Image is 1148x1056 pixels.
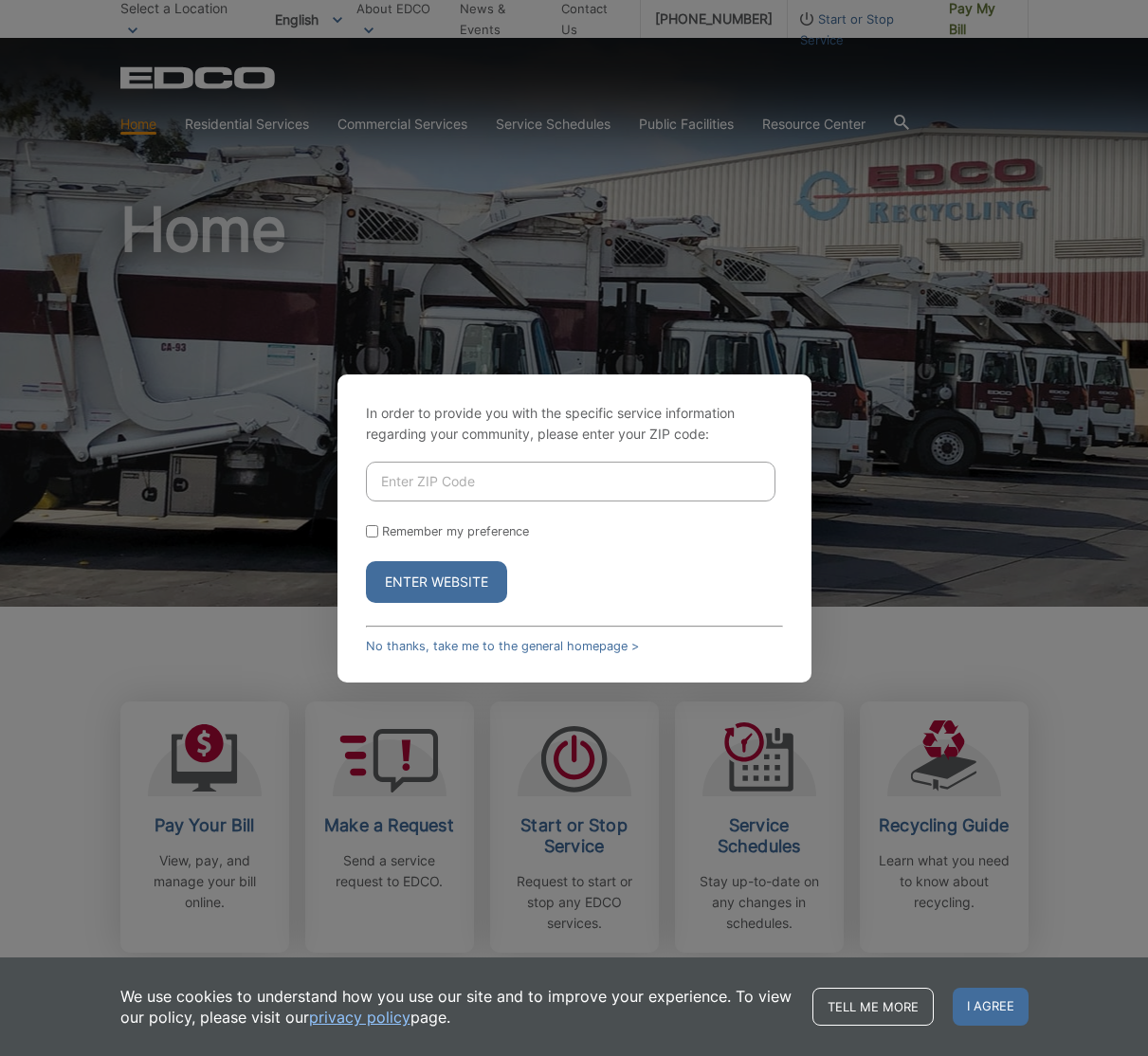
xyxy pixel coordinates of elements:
a: Tell me more [812,988,934,1026]
label: Remember my preference [382,524,529,538]
a: privacy policy [309,1007,410,1028]
button: Enter Website [366,561,507,603]
span: I agree [953,988,1029,1026]
input: Enter ZIP Code [366,462,775,501]
a: No thanks, take me to the general homepage > [366,639,639,653]
p: In order to provide you with the specific service information regarding your community, please en... [366,403,783,445]
p: We use cookies to understand how you use our site and to improve your experience. To view our pol... [120,986,793,1028]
